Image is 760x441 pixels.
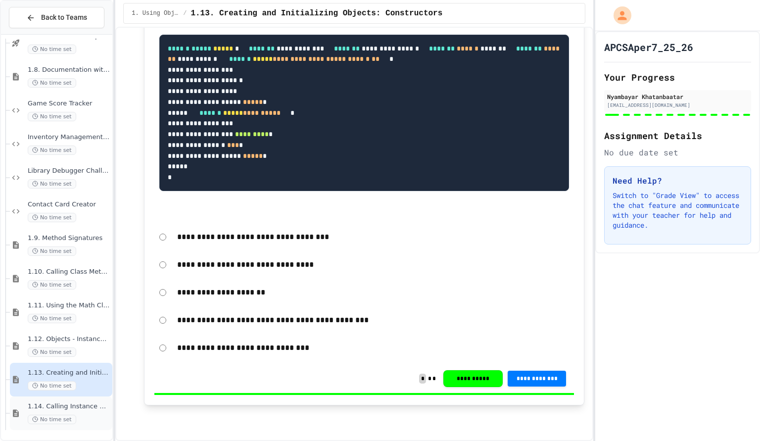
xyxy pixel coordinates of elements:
[28,179,76,189] span: No time set
[28,112,76,121] span: No time set
[613,191,743,230] p: Switch to "Grade View" to access the chat feature and communicate with your teacher for help and ...
[28,301,110,310] span: 1.11. Using the Math Class
[190,7,442,19] span: 1.13. Creating and Initializing Objects: Constructors
[28,234,110,243] span: 1.9. Method Signatures
[28,200,110,209] span: Contact Card Creator
[28,347,76,357] span: No time set
[28,167,110,175] span: Library Debugger Challenge
[28,268,110,276] span: 1.10. Calling Class Methods
[28,335,110,343] span: 1.12. Objects - Instances of Classes
[28,99,110,108] span: Game Score Tracker
[28,280,76,290] span: No time set
[28,66,110,74] span: 1.8. Documentation with Comments and Preconditions
[28,381,76,391] span: No time set
[28,213,76,222] span: No time set
[183,9,187,17] span: /
[28,402,110,411] span: 1.14. Calling Instance Methods
[9,7,104,28] button: Back to Teams
[132,9,179,17] span: 1. Using Objects and Methods
[604,70,751,84] h2: Your Progress
[28,246,76,256] span: No time set
[604,40,693,54] h1: APCSAper7_25_26
[28,133,110,142] span: Inventory Management System
[28,369,110,377] span: 1.13. Creating and Initializing Objects: Constructors
[28,45,76,54] span: No time set
[28,314,76,323] span: No time set
[603,4,634,27] div: My Account
[604,129,751,143] h2: Assignment Details
[613,175,743,187] h3: Need Help?
[607,101,748,109] div: [EMAIL_ADDRESS][DOMAIN_NAME]
[41,12,87,23] span: Back to Teams
[604,147,751,158] div: No due date set
[607,92,748,101] div: Nyambayar Khatanbaatar
[28,146,76,155] span: No time set
[28,78,76,88] span: No time set
[28,415,76,424] span: No time set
